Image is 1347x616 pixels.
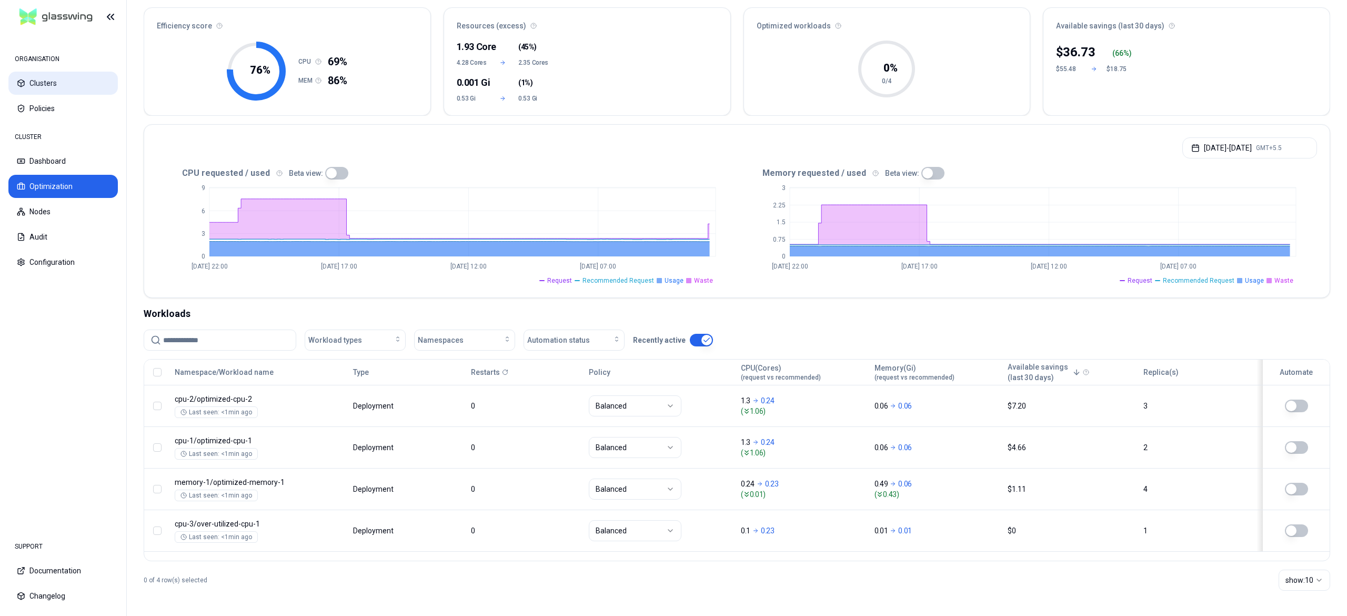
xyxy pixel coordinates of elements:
[8,225,118,249] button: Audit
[874,373,954,382] span: (request vs recommended)
[8,536,118,557] div: SUPPORT
[665,276,683,285] span: Usage
[471,367,500,377] p: Restarts
[175,519,344,529] p: over-utilized-cpu-1
[782,253,786,260] tspan: 0
[741,437,750,448] p: 1.3
[547,276,572,285] span: Request
[471,401,579,411] div: 0
[1107,65,1132,73] div: $18.75
[180,491,252,500] div: Last seen: <1min ago
[353,401,395,411] div: Deployment
[1128,276,1152,285] span: Request
[582,276,654,285] span: Recommended Request
[1008,362,1081,383] button: Available savings(last 30 days)
[175,435,344,446] p: optimized-cpu-1
[633,335,686,345] p: Recently active
[589,367,731,377] div: Policy
[1268,367,1325,377] div: Automate
[898,401,912,411] p: 0.06
[1245,276,1264,285] span: Usage
[418,335,464,345] span: Namespaces
[1143,525,1252,536] div: 1
[457,39,488,54] div: 1.93 Core
[180,533,252,541] div: Last seen: <1min ago
[144,306,1330,321] div: Workloads
[874,401,888,411] p: 0.06
[580,263,616,270] tspan: [DATE] 07:00
[885,168,919,178] p: Beta view:
[353,525,395,536] div: Deployment
[1063,44,1095,61] p: 36.73
[8,559,118,582] button: Documentation
[450,263,487,270] tspan: [DATE] 12:00
[1056,44,1095,61] div: $
[1008,484,1134,494] div: $1.11
[250,64,270,76] tspan: 76 %
[202,253,205,260] tspan: 0
[471,442,579,453] div: 0
[1008,401,1134,411] div: $7.20
[765,479,779,489] p: 0.23
[1115,48,1123,58] p: 66
[289,168,323,178] p: Beta view:
[471,525,579,536] div: 0
[8,251,118,274] button: Configuration
[1274,276,1293,285] span: Waste
[308,335,362,345] span: Workload types
[15,5,97,29] img: GlassWing
[518,58,549,67] span: 2.35 Cores
[1143,401,1252,411] div: 3
[305,330,406,351] button: Workload types
[298,57,315,66] h1: CPU
[741,363,821,382] div: CPU(Cores)
[777,218,786,226] tspan: 1.5
[901,263,937,270] tspan: [DATE] 17:00
[741,373,821,382] span: (request vs recommended)
[874,479,888,489] p: 0.49
[1043,8,1330,37] div: Available savings (last 30 days)
[444,8,730,37] div: Resources (excess)
[1008,442,1134,453] div: $4.66
[883,62,898,74] tspan: 0 %
[202,184,205,192] tspan: 9
[202,207,205,215] tspan: 6
[8,48,118,69] div: ORGANISATION
[524,330,625,351] button: Automation status
[744,8,1030,37] div: Optimized workloads
[321,263,357,270] tspan: [DATE] 17:00
[898,479,912,489] p: 0.06
[694,276,713,285] span: Waste
[175,362,274,383] button: Namespace/Workload name
[1182,137,1317,158] button: [DATE]-[DATE]GMT+5.5
[741,395,750,406] p: 1.3
[741,489,865,500] span: ( 0.01 )
[8,150,118,173] button: Dashboard
[1143,442,1252,453] div: 2
[1256,144,1282,152] span: GMT+5.5
[353,442,395,453] div: Deployment
[761,437,775,448] p: 0.24
[328,73,347,88] span: 86%
[471,484,579,494] div: 0
[414,330,515,351] button: Namespaces
[353,362,369,383] button: Type
[874,363,954,382] div: Memory(Gi)
[144,576,207,584] p: 0 of 4 row(s) selected
[773,202,786,209] tspan: 2.25
[192,263,228,270] tspan: [DATE] 22:00
[353,484,395,494] div: Deployment
[773,236,786,243] tspan: 0.75
[898,442,912,453] p: 0.06
[521,42,535,52] span: 45%
[202,230,205,237] tspan: 3
[175,394,344,404] p: optimized-cpu-2
[1008,525,1134,536] div: $0
[1143,362,1179,383] button: Replica(s)
[874,489,999,500] span: ( 0.43 )
[761,395,775,406] p: 0.24
[761,525,775,536] p: 0.23
[180,450,252,458] div: Last seen: <1min ago
[518,94,549,103] span: 0.53 Gi
[898,525,912,536] p: 0.01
